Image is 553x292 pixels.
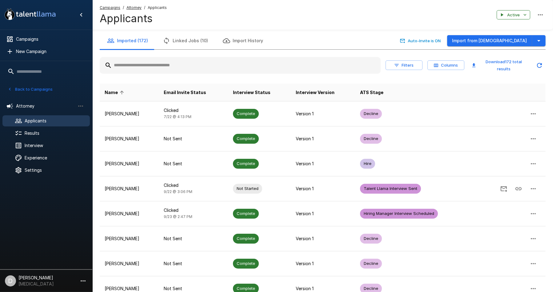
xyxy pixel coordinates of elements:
[360,111,382,117] span: Decline
[164,136,223,142] p: Not Sent
[144,5,145,11] span: /
[105,89,126,96] span: Name
[164,89,206,96] span: Email Invite Status
[427,60,464,70] button: Columns
[233,236,259,241] span: Complete
[360,236,382,241] span: Decline
[497,10,530,20] button: Active
[105,161,154,167] p: [PERSON_NAME]
[233,136,259,142] span: Complete
[296,111,350,117] p: Version 1
[233,161,259,167] span: Complete
[164,236,223,242] p: Not Sent
[164,261,223,267] p: Not Sent
[148,5,167,11] span: Applicants
[447,35,532,47] button: Import from [DEMOGRAPHIC_DATA]
[105,186,154,192] p: [PERSON_NAME]
[399,36,442,46] button: Auto-Invite is ON
[233,111,259,117] span: Complete
[386,60,423,70] button: Filters
[296,161,350,167] p: Version 1
[296,186,350,192] p: Version 1
[164,286,223,292] p: Not Sent
[105,286,154,292] p: [PERSON_NAME]
[360,261,382,266] span: Decline
[360,161,375,167] span: Hire
[296,286,350,292] p: Version 1
[215,32,270,49] button: Import History
[360,211,438,216] span: Hiring Manager Interview Scheduled
[533,59,546,72] button: Updated Today - 11:04 AM
[164,207,223,213] p: Clicked
[126,5,142,10] u: Attorney
[105,111,154,117] p: [PERSON_NAME]
[296,236,350,242] p: Version 1
[164,182,223,188] p: Clicked
[105,136,154,142] p: [PERSON_NAME]
[296,261,350,267] p: Version 1
[296,136,350,142] p: Version 1
[164,214,192,219] span: 9/23 @ 2:47 PM
[296,89,335,96] span: Interview Version
[155,32,215,49] button: Linked Jobs (10)
[233,89,270,96] span: Interview Status
[100,5,120,10] u: Campaigns
[360,286,382,291] span: Decline
[360,136,382,142] span: Decline
[164,114,191,119] span: 7/22 @ 4:13 PM
[233,186,262,191] span: Not Started
[105,261,154,267] p: [PERSON_NAME]
[164,107,223,113] p: Clicked
[233,261,259,266] span: Complete
[100,12,167,25] h4: Applicants
[511,186,526,191] span: Copy Interview Link
[233,286,259,291] span: Complete
[360,186,421,191] span: Talent Llama Interview Sent
[496,186,511,191] span: Send Invitation
[469,57,531,74] button: Download172 total results
[360,89,383,96] span: ATS Stage
[123,5,124,11] span: /
[105,236,154,242] p: [PERSON_NAME]
[100,32,155,49] button: Imported (172)
[164,161,223,167] p: Not Sent
[296,211,350,217] p: Version 1
[233,211,259,216] span: Complete
[105,211,154,217] p: [PERSON_NAME]
[164,189,192,194] span: 9/22 @ 3:06 PM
